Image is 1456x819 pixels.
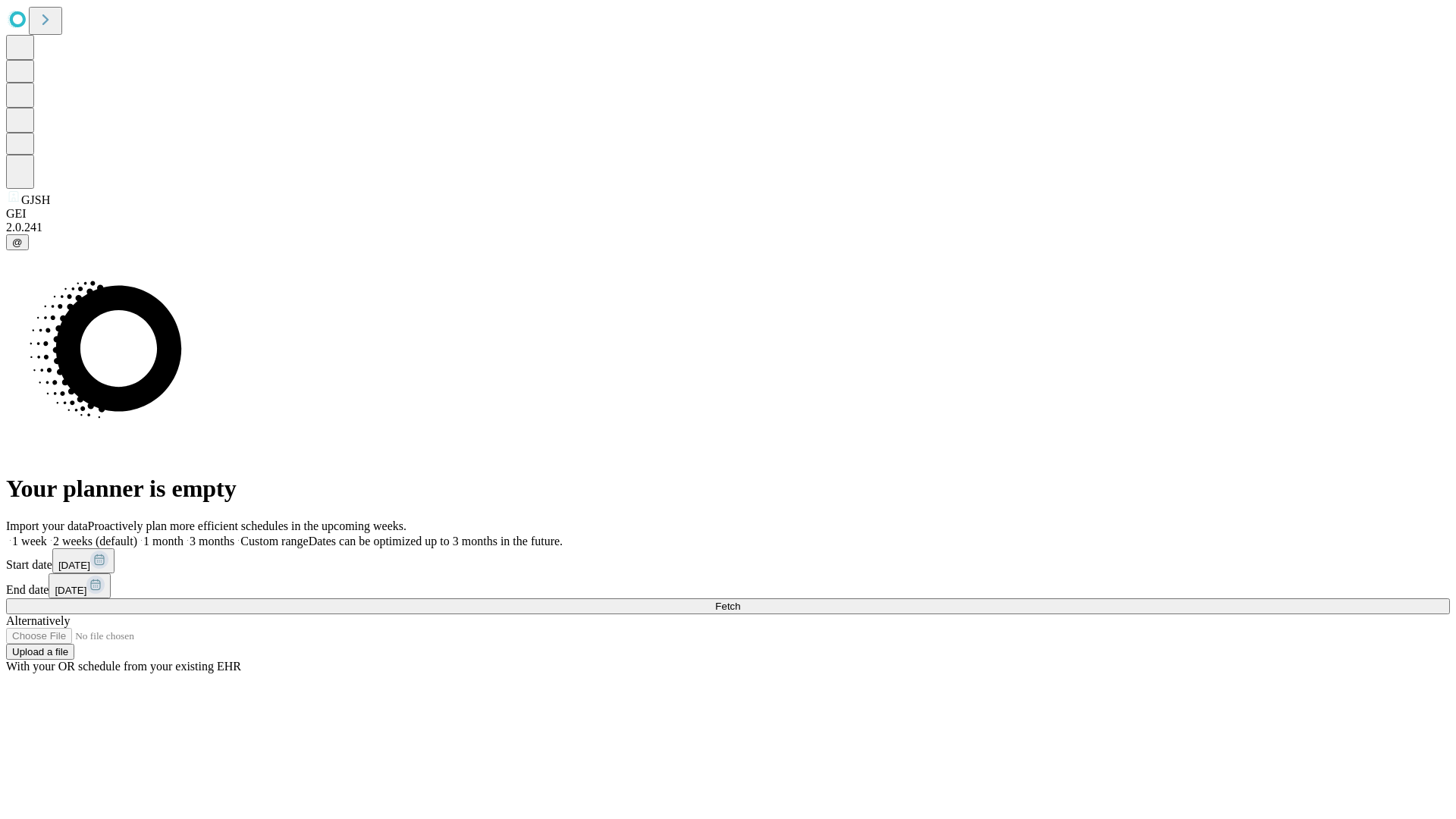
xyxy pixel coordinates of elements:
button: [DATE] [52,548,115,573]
button: @ [6,234,29,250]
span: 2 weeks (default) [53,535,137,548]
div: 2.0.241 [6,221,1450,234]
button: Upload a file [6,644,74,660]
div: Start date [6,548,1450,573]
button: Fetch [6,598,1450,614]
span: Proactively plan more efficient schedules in the upcoming weeks. [88,519,406,532]
span: With your OR schedule from your existing EHR [6,660,241,673]
span: [DATE] [58,560,90,571]
span: Dates can be optimized up to 3 months in the future. [309,535,563,548]
button: [DATE] [49,573,111,598]
span: Custom range [240,535,308,548]
h1: Your planner is empty [6,475,1450,503]
span: GJSH [21,193,50,206]
span: 3 months [190,535,234,548]
span: Import your data [6,519,88,532]
div: End date [6,573,1450,598]
span: 1 month [143,535,184,548]
span: 1 week [12,535,47,548]
span: @ [12,237,23,248]
span: [DATE] [55,585,86,596]
span: Fetch [715,601,740,612]
span: Alternatively [6,614,70,627]
div: GEI [6,207,1450,221]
